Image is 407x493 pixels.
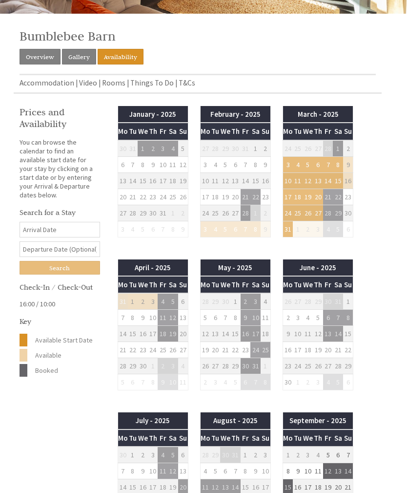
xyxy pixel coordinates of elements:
[220,205,230,221] td: 26
[20,300,100,309] p: 16:00 / 10:00
[303,326,313,343] td: 11
[220,277,230,294] th: We
[293,221,303,237] td: 1
[343,277,353,294] th: Su
[138,343,148,359] td: 23
[293,343,303,359] td: 17
[148,157,158,173] td: 9
[250,310,261,326] td: 10
[220,310,230,326] td: 7
[230,359,241,375] td: 29
[62,49,96,65] a: Gallery
[138,189,148,205] td: 22
[138,221,148,237] td: 5
[118,157,128,173] td: 6
[118,205,128,221] td: 27
[210,221,221,237] td: 4
[128,221,138,237] td: 4
[250,359,261,375] td: 31
[333,221,343,237] td: 5
[303,310,313,326] td: 4
[250,173,261,189] td: 15
[20,208,100,217] h3: Search for a Stay
[220,141,230,157] td: 29
[283,141,293,157] td: 24
[200,157,210,173] td: 3
[293,205,303,221] td: 25
[200,189,210,205] td: 17
[283,157,293,173] td: 3
[20,29,116,44] span: Bumblebee Barn
[293,359,303,375] td: 24
[343,157,353,173] td: 9
[118,107,188,123] th: January - 2025
[210,205,221,221] td: 25
[20,49,61,65] a: Overview
[241,277,251,294] th: Fr
[210,294,221,310] td: 29
[313,294,323,310] td: 29
[241,343,251,359] td: 23
[261,157,271,173] td: 9
[333,173,343,189] td: 15
[303,294,313,310] td: 28
[261,294,271,310] td: 4
[130,79,174,88] a: Things To Do
[148,221,158,237] td: 6
[168,326,178,343] td: 19
[128,141,138,157] td: 31
[178,141,188,157] td: 5
[333,141,343,157] td: 1
[220,359,230,375] td: 28
[333,189,343,205] td: 22
[250,343,261,359] td: 24
[343,205,353,221] td: 30
[220,221,230,237] td: 5
[230,294,241,310] td: 1
[20,283,100,292] h3: Check-In / Check-Out
[138,157,148,173] td: 8
[261,173,271,189] td: 16
[283,277,293,294] th: Mo
[323,157,333,173] td: 7
[313,123,323,140] th: Th
[220,294,230,310] td: 30
[313,277,323,294] th: Th
[118,173,128,189] td: 13
[168,123,178,140] th: Sa
[230,205,241,221] td: 27
[230,123,241,140] th: Th
[250,189,261,205] td: 22
[178,294,188,310] td: 6
[168,189,178,205] td: 25
[158,310,168,326] td: 11
[178,173,188,189] td: 19
[128,205,138,221] td: 28
[283,205,293,221] td: 24
[118,326,128,343] td: 14
[283,173,293,189] td: 10
[261,205,271,221] td: 2
[303,173,313,189] td: 12
[200,107,270,123] th: February - 2025
[303,123,313,140] th: We
[250,157,261,173] td: 8
[343,326,353,343] td: 15
[200,343,210,359] td: 19
[303,141,313,157] td: 26
[128,326,138,343] td: 15
[118,310,128,326] td: 7
[230,141,241,157] td: 30
[323,173,333,189] td: 14
[200,123,210,140] th: Mo
[158,157,168,173] td: 10
[118,343,128,359] td: 21
[128,277,138,294] th: Tu
[118,189,128,205] td: 20
[241,173,251,189] td: 14
[148,189,158,205] td: 23
[283,343,293,359] td: 16
[323,189,333,205] td: 21
[148,123,158,140] th: Th
[20,107,100,130] h2: Prices and Availability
